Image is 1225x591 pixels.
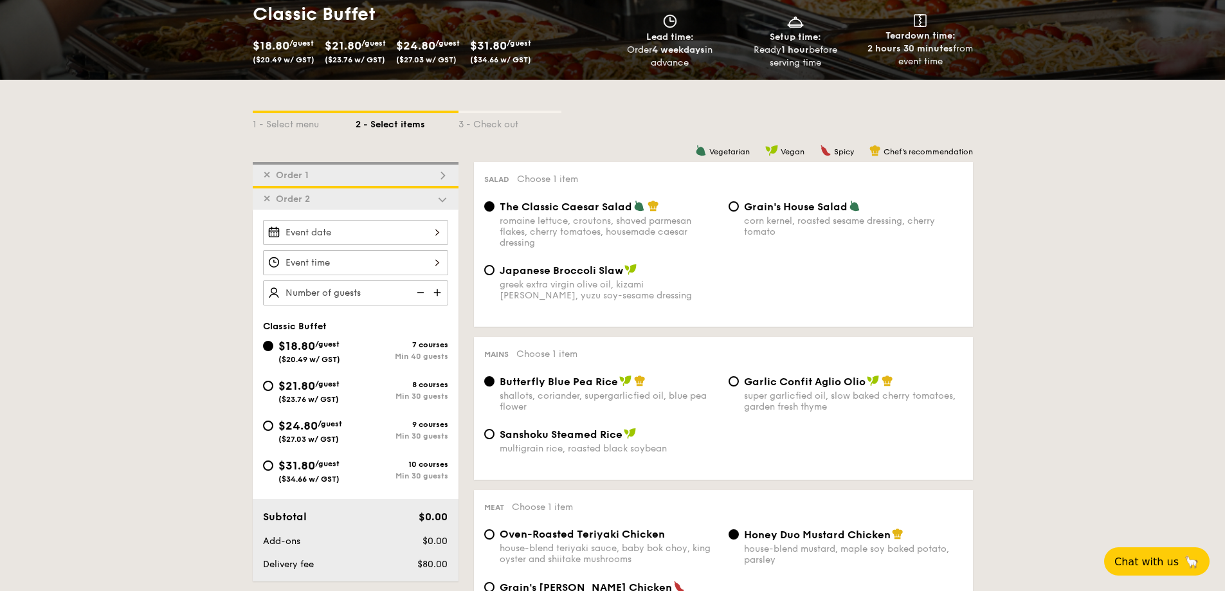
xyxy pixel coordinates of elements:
img: icon-dish.430c3a2e.svg [786,14,805,28]
div: house-blend teriyaki sauce, baby bok choy, king oyster and shiitake mushrooms [500,543,718,565]
span: Chef's recommendation [884,147,973,156]
h1: Classic Buffet [253,3,608,26]
img: icon-dropdown.fa26e9f9.svg [437,194,448,205]
span: Classic Buffet [263,321,327,332]
span: Delivery fee [263,559,314,570]
span: ($20.49 w/ GST) [278,355,340,364]
span: Order 1 [271,170,314,181]
div: Ready before serving time [738,44,853,69]
div: Min 40 guests [356,352,448,361]
img: icon-vegan.f8ff3823.svg [867,375,880,386]
input: $21.80/guest($23.76 w/ GST)8 coursesMin 30 guests [263,381,273,391]
span: $18.80 [278,339,315,353]
span: $31.80 [470,39,507,53]
input: Garlic Confit Aglio Oliosuper garlicfied oil, slow baked cherry tomatoes, garden fresh thyme [729,376,739,386]
img: icon-chef-hat.a58ddaea.svg [869,145,881,156]
span: Grain's House Salad [744,201,848,213]
span: $31.80 [278,459,315,473]
span: /guest [289,39,314,48]
div: Min 30 guests [356,392,448,401]
span: /guest [315,379,340,388]
span: /guest [361,39,386,48]
input: Honey Duo Mustard Chickenhouse-blend mustard, maple soy baked potato, parsley [729,529,739,540]
img: icon-chef-hat.a58ddaea.svg [882,375,893,386]
div: 3 - Check out [458,113,561,131]
span: Oven-Roasted Teriyaki Chicken [500,528,665,540]
span: Order 2 [271,194,315,205]
span: ($34.66 w/ GST) [470,55,531,64]
div: 9 courses [356,420,448,429]
span: Choose 1 item [516,349,577,359]
input: The Classic Caesar Saladromaine lettuce, croutons, shaved parmesan flakes, cherry tomatoes, house... [484,201,495,212]
input: Event date [263,220,448,245]
span: The Classic Caesar Salad [500,201,632,213]
span: Add-ons [263,536,300,547]
span: Sanshoku Steamed Rice [500,428,622,441]
span: Teardown time: [885,30,956,41]
input: Number of guests [263,280,448,305]
img: icon-reduce.1d2dbef1.svg [410,280,429,305]
input: $31.80/guest($34.66 w/ GST)10 coursesMin 30 guests [263,460,273,471]
span: ($23.76 w/ GST) [278,395,339,404]
img: icon-chef-hat.a58ddaea.svg [648,200,659,212]
input: Japanese Broccoli Slawgreek extra virgin olive oil, kizami [PERSON_NAME], yuzu soy-sesame dressing [484,265,495,275]
span: ($34.66 w/ GST) [278,475,340,484]
img: icon-vegetarian.fe4039eb.svg [695,145,707,156]
div: 7 courses [356,340,448,349]
span: $0.00 [422,536,448,547]
input: Sanshoku Steamed Ricemultigrain rice, roasted black soybean [484,429,495,439]
img: icon-chef-hat.a58ddaea.svg [892,528,903,540]
div: 10 courses [356,460,448,469]
span: Chat with us [1114,556,1179,568]
input: Butterfly Blue Pea Riceshallots, coriander, supergarlicfied oil, blue pea flower [484,376,495,386]
div: 8 courses [356,380,448,389]
span: $24.80 [278,419,318,433]
span: ✕ [263,170,271,181]
span: Mains [484,350,509,359]
input: Event time [263,250,448,275]
img: icon-spicy.37a8142b.svg [820,145,831,156]
div: Min 30 guests [356,432,448,441]
div: greek extra virgin olive oil, kizami [PERSON_NAME], yuzu soy-sesame dressing [500,279,718,301]
span: Subtotal [263,511,307,523]
img: icon-dropdown.fa26e9f9.svg [437,170,448,181]
span: Vegan [781,147,804,156]
span: Salad [484,175,509,184]
div: 1 - Select menu [253,113,356,131]
span: ($27.03 w/ GST) [396,55,457,64]
strong: 1 hour [781,44,809,55]
img: icon-vegetarian.fe4039eb.svg [849,200,860,212]
span: $21.80 [278,379,315,393]
span: ($23.76 w/ GST) [325,55,385,64]
div: from event time [863,42,978,68]
span: Butterfly Blue Pea Rice [500,376,618,388]
span: Spicy [834,147,854,156]
span: Japanese Broccoli Slaw [500,264,623,277]
span: /guest [318,419,342,428]
img: icon-chef-hat.a58ddaea.svg [634,375,646,386]
span: 🦙 [1184,554,1199,569]
span: /guest [315,340,340,349]
span: ($27.03 w/ GST) [278,435,339,444]
span: /guest [315,459,340,468]
span: Setup time: [770,32,821,42]
img: icon-vegetarian.fe4039eb.svg [633,200,645,212]
img: icon-vegan.f8ff3823.svg [619,375,632,386]
input: Grain's House Saladcorn kernel, roasted sesame dressing, cherry tomato [729,201,739,212]
input: $18.80/guest($20.49 w/ GST)7 coursesMin 40 guests [263,341,273,351]
span: Choose 1 item [517,174,578,185]
span: $24.80 [396,39,435,53]
span: ($20.49 w/ GST) [253,55,314,64]
span: /guest [507,39,531,48]
span: Lead time: [646,32,694,42]
span: Garlic Confit Aglio Olio [744,376,866,388]
span: $21.80 [325,39,361,53]
span: $0.00 [419,511,448,523]
span: Vegetarian [709,147,750,156]
div: house-blend mustard, maple soy baked potato, parsley [744,543,963,565]
img: icon-vegan.f8ff3823.svg [624,428,637,439]
div: shallots, coriander, supergarlicfied oil, blue pea flower [500,390,718,412]
strong: 2 hours 30 minutes [867,43,953,54]
span: ✕ [263,194,271,205]
span: Meat [484,503,504,512]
